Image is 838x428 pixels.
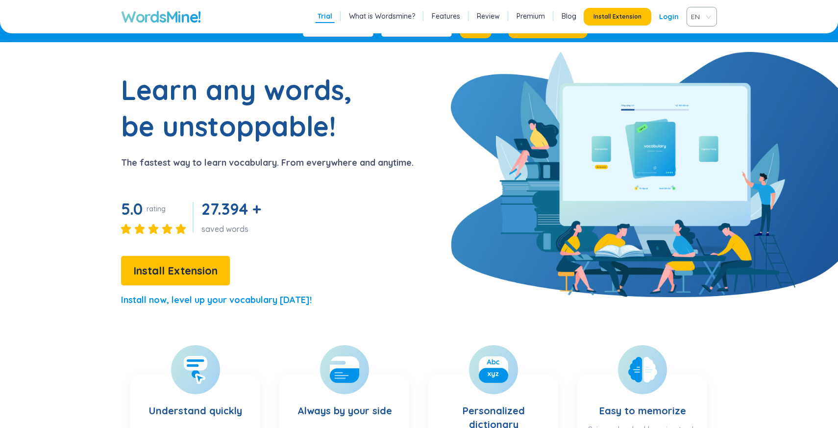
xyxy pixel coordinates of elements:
[349,11,415,21] a: What is Wordsmine?
[201,199,261,219] span: 27.394 +
[599,384,686,419] h3: Easy to memorize
[121,72,366,144] h1: Learn any words, be unstoppable!
[121,267,230,277] a: Install Extension
[584,8,651,25] button: Install Extension
[121,256,230,285] button: Install Extension
[121,199,143,219] span: 5.0
[517,11,545,21] a: Premium
[593,13,641,21] span: Install Extension
[133,262,218,279] span: Install Extension
[149,384,242,425] h3: Understand quickly
[691,9,709,24] span: VIE
[147,204,166,214] div: rating
[121,7,201,26] a: WordsMine!
[121,293,312,307] p: Install now, level up your vocabulary [DATE]!
[432,11,460,21] a: Features
[121,156,414,170] p: The fastest way to learn vocabulary. From everywhere and anytime.
[297,384,392,425] h3: Always by your side
[477,11,500,21] a: Review
[659,8,679,25] a: Login
[562,11,576,21] a: Blog
[201,224,265,234] div: saved words
[318,11,332,21] a: Trial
